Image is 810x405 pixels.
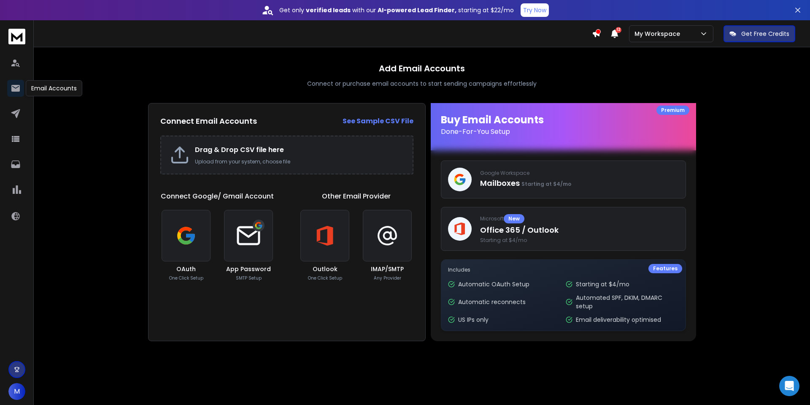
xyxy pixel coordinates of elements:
h2: Connect Email Accounts [160,115,257,127]
p: Starting at $4/mo [576,280,629,288]
div: Premium [656,106,689,115]
strong: verified leads [306,6,351,14]
span: Starting at $4/mo [521,180,571,188]
p: Email deliverability optimised [576,315,661,324]
p: Done-For-You Setup [441,127,686,137]
span: Starting at $4/mo [480,237,679,244]
p: Office 365 / Outlook [480,224,679,236]
p: Automatic reconnects [458,298,526,306]
h1: Add Email Accounts [379,63,465,74]
p: My Workspace [634,30,683,38]
p: US IPs only [458,315,489,324]
strong: AI-powered Lead Finder, [378,6,456,14]
h1: Other Email Provider [322,191,391,201]
img: logo [8,29,25,44]
div: Email Accounts [26,80,82,96]
h1: Buy Email Accounts [441,113,686,137]
p: Try Now [523,6,546,14]
span: 12 [616,27,621,33]
h3: App Password [226,265,271,273]
p: Get Free Credits [741,30,789,38]
button: Try Now [521,3,549,17]
p: Connect or purchase email accounts to start sending campaigns effortlessly [307,79,537,88]
button: M [8,383,25,400]
div: Open Intercom Messenger [779,376,799,396]
p: Get only with our starting at $22/mo [279,6,514,14]
div: Features [648,264,682,273]
a: See Sample CSV File [343,116,413,126]
p: Upload from your system, choose file [195,158,404,165]
p: One Click Setup [169,275,203,281]
h3: OAuth [176,265,196,273]
div: New [504,214,524,223]
p: One Click Setup [308,275,342,281]
p: SMTP Setup [236,275,262,281]
h3: IMAP/SMTP [371,265,404,273]
p: Microsoft [480,214,679,223]
h3: Outlook [313,265,337,273]
h2: Drag & Drop CSV file here [195,145,404,155]
h1: Connect Google/ Gmail Account [161,191,274,201]
p: Includes [448,266,679,273]
p: Automated SPF, DKIM, DMARC setup [576,294,678,310]
p: Mailboxes [480,177,679,189]
button: Get Free Credits [724,25,795,42]
p: Any Provider [374,275,401,281]
p: Google Workspace [480,170,679,177]
p: Automatic OAuth Setup [458,280,529,288]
